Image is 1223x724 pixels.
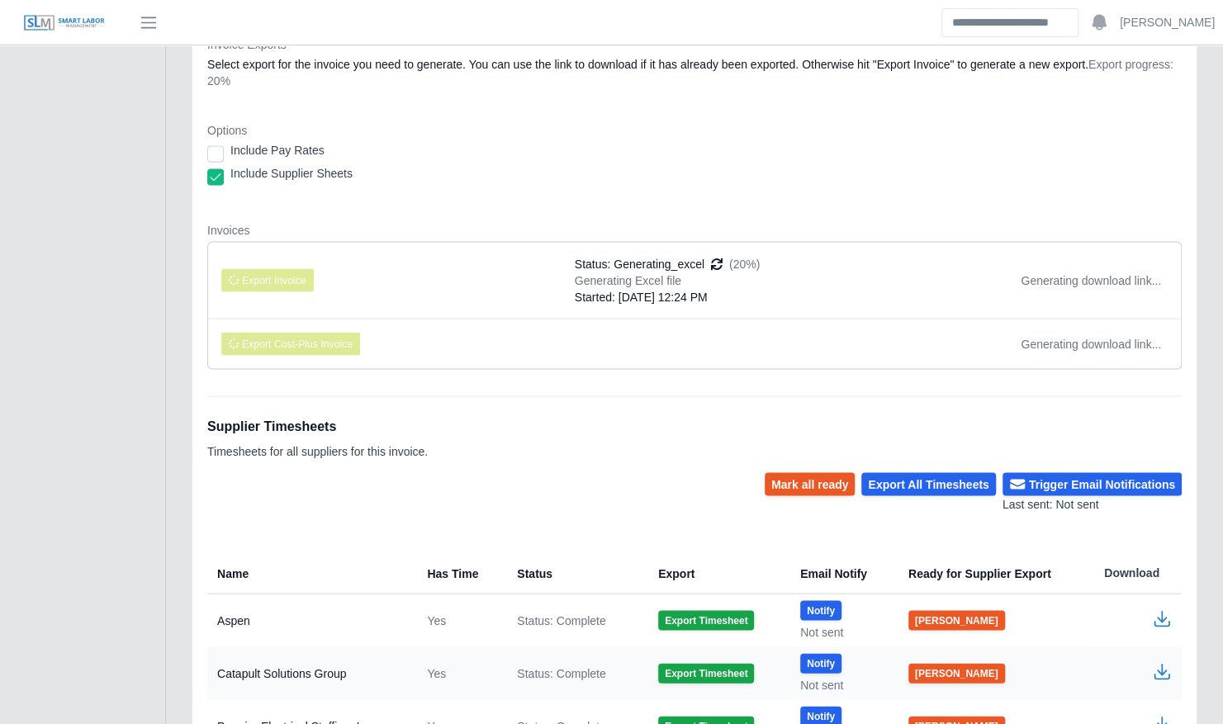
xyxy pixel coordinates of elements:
[1091,552,1182,594] th: Download
[414,646,504,699] td: Yes
[207,646,414,699] td: Catapult Solutions Group
[23,14,106,32] img: SLM Logo
[1120,14,1215,31] a: [PERSON_NAME]
[1003,495,1182,513] div: Last sent: Not sent
[908,610,1005,630] button: [PERSON_NAME]
[908,663,1005,683] button: [PERSON_NAME]
[645,552,787,594] th: Export
[207,56,1182,89] dd: Select export for the invoice you need to generate. You can use the link to download if it has al...
[207,552,414,594] th: Name
[800,653,841,673] button: Notify
[230,165,353,182] label: Include Supplier Sheets
[787,552,895,594] th: Email Notify
[517,665,605,681] span: Status: Complete
[658,610,754,630] button: Export Timesheet
[800,676,882,693] div: Not sent
[1021,335,1161,352] div: Generating download link...
[1003,472,1182,495] button: Trigger Email Notifications
[221,268,314,291] button: Export Invoice
[575,288,761,305] div: Started: [DATE] 12:24 PM
[504,552,645,594] th: Status
[575,272,761,288] div: Generating Excel file
[207,442,428,459] p: Timesheets for all suppliers for this invoice.
[895,552,1091,594] th: Ready for Supplier Export
[861,472,995,495] button: Export All Timesheets
[658,663,754,683] button: Export Timesheet
[207,416,428,436] h1: Supplier Timesheets
[207,122,1182,139] dt: Options
[414,552,504,594] th: Has Time
[221,332,360,355] button: Export Cost-Plus Invoice
[1021,272,1161,288] div: Generating download link...
[230,142,325,159] label: Include Pay Rates
[765,472,855,495] button: Mark all ready
[517,612,605,628] span: Status: Complete
[941,8,1078,37] input: Search
[207,594,414,647] td: Aspen
[729,255,760,272] span: (20%)
[800,600,841,620] button: Notify
[207,221,1182,238] dt: Invoices
[575,255,704,272] span: Status: Generating_excel
[414,594,504,647] td: Yes
[800,623,882,640] div: Not sent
